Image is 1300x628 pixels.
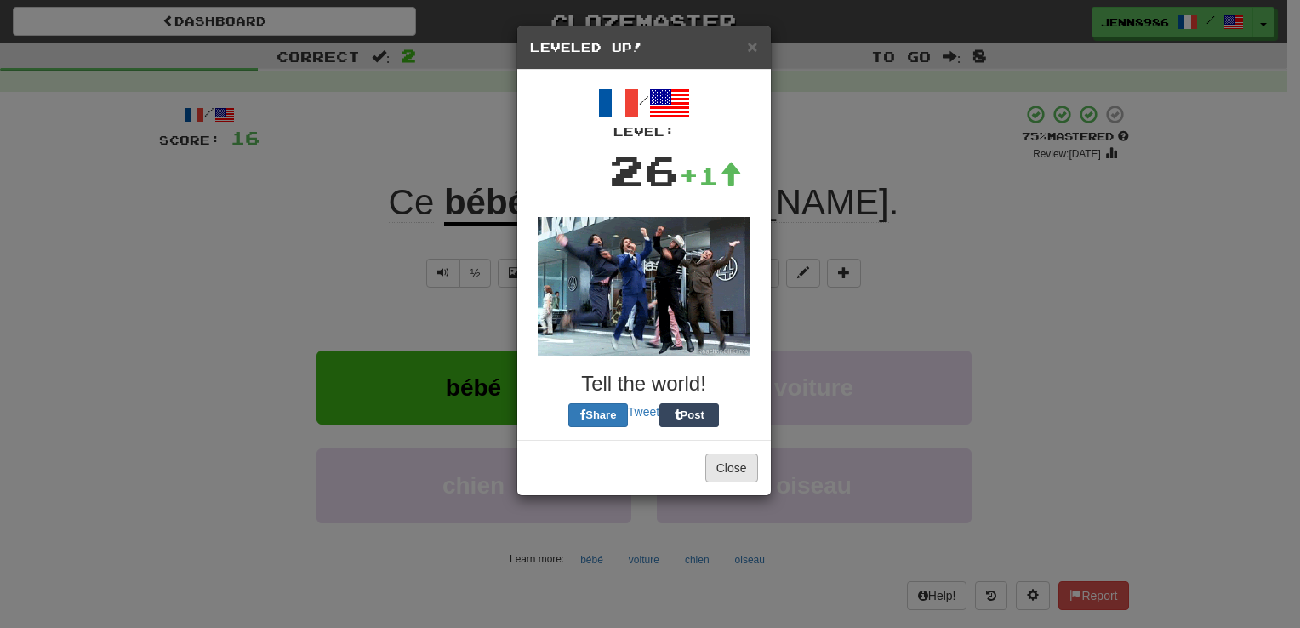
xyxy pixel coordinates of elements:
div: 26 [609,140,679,200]
h5: Leveled Up! [530,39,758,56]
button: Close [705,454,758,482]
a: Tweet [628,405,659,419]
div: Level: [530,123,758,140]
button: Share [568,403,628,427]
button: Post [659,403,719,427]
img: anchorman-0f45bd94e4bc77b3e4009f63bd0ea52a2253b4c1438f2773e23d74ae24afd04f.gif [538,217,750,356]
span: × [747,37,757,56]
div: +1 [679,158,742,192]
div: / [530,83,758,140]
button: Close [747,37,757,55]
h3: Tell the world! [530,373,758,395]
